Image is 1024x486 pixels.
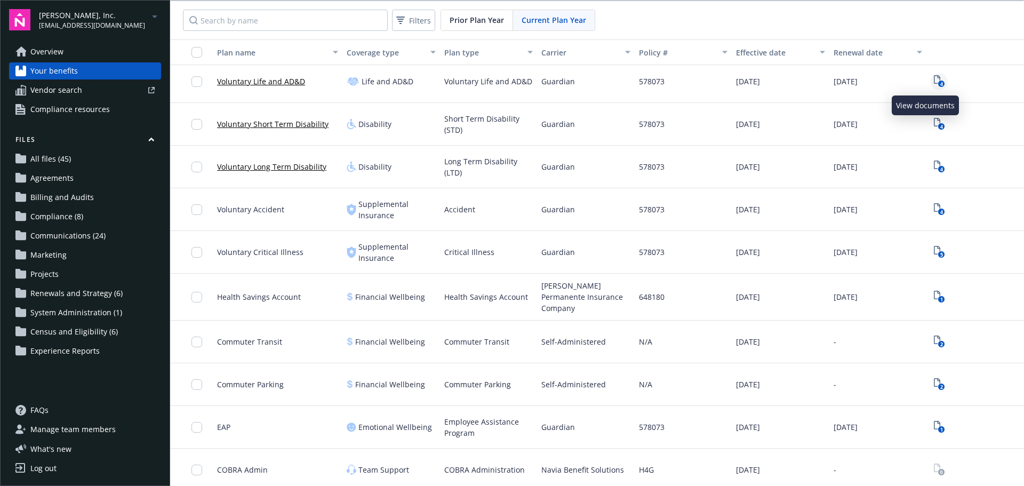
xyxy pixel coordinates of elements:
[191,162,202,172] input: Toggle Row Selected
[444,204,475,215] span: Accident
[931,376,948,393] a: View Plan Documents
[362,76,413,87] span: Life and AD&D
[931,289,948,306] span: View Plan Documents
[217,118,329,130] a: Voluntary Short Term Disability
[444,379,511,390] span: Commuter Parking
[9,266,161,283] a: Projects
[444,47,522,58] div: Plan type
[834,291,858,302] span: [DATE]
[358,464,409,475] span: Team Support
[834,118,858,130] span: [DATE]
[639,76,665,87] span: 578073
[639,336,652,347] span: N/A
[191,465,202,475] input: Toggle Row Selected
[30,443,71,455] span: What ' s new
[931,244,948,261] a: View Plan Documents
[217,464,268,475] span: COBRA Admin
[736,464,760,475] span: [DATE]
[834,204,858,215] span: [DATE]
[736,379,760,390] span: [DATE]
[191,337,202,347] input: Toggle Row Selected
[30,323,118,340] span: Census and Eligibility (6)
[9,62,161,79] a: Your benefits
[541,47,619,58] div: Carrier
[355,379,425,390] span: Financial Wellbeing
[639,379,652,390] span: N/A
[30,43,63,60] span: Overview
[736,246,760,258] span: [DATE]
[191,204,202,215] input: Toggle Row Selected
[358,241,436,264] span: Supplemental Insurance
[639,291,665,302] span: 648180
[30,62,78,79] span: Your benefits
[450,14,504,26] span: Prior Plan Year
[940,166,942,173] text: 4
[30,150,71,168] span: All files (45)
[541,336,606,347] span: Self-Administered
[940,123,942,130] text: 4
[931,116,948,133] a: View Plan Documents
[639,161,665,172] span: 578073
[940,81,942,87] text: 4
[834,246,858,258] span: [DATE]
[834,379,836,390] span: -
[358,161,391,172] span: Disability
[39,10,145,21] span: [PERSON_NAME], Inc.
[217,76,305,87] a: Voluntary Life and AD&D
[9,208,161,225] a: Compliance (8)
[9,342,161,360] a: Experience Reports
[191,119,202,130] input: Toggle Row Selected
[537,39,635,65] button: Carrier
[30,460,57,477] div: Log out
[9,323,161,340] a: Census and Eligibility (6)
[444,291,528,302] span: Health Savings Account
[9,443,89,455] button: What's new
[217,379,284,390] span: Commuter Parking
[931,73,948,90] a: View Plan Documents
[834,76,858,87] span: [DATE]
[183,10,388,31] input: Search by name
[444,113,533,136] span: Short Term Disability (STD)
[931,461,948,479] span: View Plan Documents
[639,421,665,433] span: 578073
[30,304,122,321] span: System Administration (1)
[834,421,858,433] span: [DATE]
[191,379,202,390] input: Toggle Row Selected
[409,15,431,26] span: Filters
[342,39,440,65] button: Coverage type
[30,285,123,302] span: Renewals and Strategy (6)
[347,47,424,58] div: Coverage type
[444,156,533,178] span: Long Term Disability (LTD)
[541,464,624,475] span: Navia Benefit Solutions
[217,204,284,215] span: Voluntary Accident
[358,198,436,221] span: Supplemental Insurance
[9,170,161,187] a: Agreements
[191,76,202,87] input: Toggle Row Selected
[9,285,161,302] a: Renewals and Strategy (6)
[30,266,59,283] span: Projects
[834,336,836,347] span: -
[440,39,538,65] button: Plan type
[30,208,83,225] span: Compliance (8)
[736,118,760,130] span: [DATE]
[30,227,106,244] span: Communications (24)
[9,9,30,30] img: navigator-logo.svg
[9,150,161,168] a: All files (45)
[541,118,575,130] span: Guardian
[736,291,760,302] span: [DATE]
[9,246,161,264] a: Marketing
[30,246,67,264] span: Marketing
[217,291,301,302] span: Health Savings Account
[541,246,575,258] span: Guardian
[736,336,760,347] span: [DATE]
[522,14,586,26] span: Current Plan Year
[217,47,326,58] div: Plan name
[541,161,575,172] span: Guardian
[358,118,391,130] span: Disability
[940,296,942,303] text: 1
